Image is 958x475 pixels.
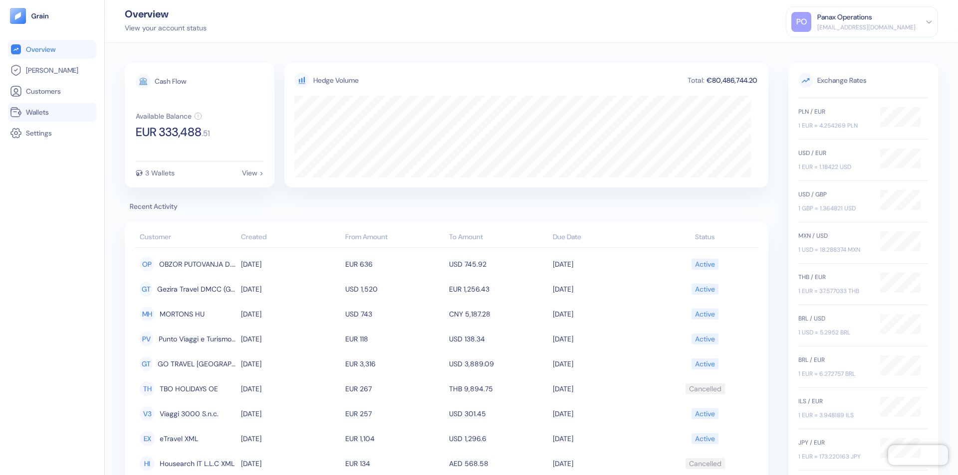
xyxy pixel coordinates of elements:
div: 1 EUR = 1.18422 USD [798,162,870,171]
td: USD 301.45 [447,401,550,426]
div: JPY / EUR [798,438,870,447]
td: USD 743 [343,302,447,326]
div: Active [695,306,715,322]
a: Customers [10,85,94,97]
td: [DATE] [239,302,342,326]
td: [DATE] [239,252,342,277]
td: EUR 257 [343,401,447,426]
div: 1 GBP = 1.364821 USD [798,204,870,213]
td: [DATE] [550,351,654,376]
a: Wallets [10,106,94,118]
div: Active [695,355,715,372]
img: logo [31,12,49,19]
th: To Amount [447,228,550,248]
td: EUR 3,316 [343,351,447,376]
span: GO TRAVEL EE Tartu [158,355,236,372]
td: [DATE] [239,277,342,302]
td: EUR 267 [343,376,447,401]
div: GT [140,282,152,297]
iframe: Chatra live chat [888,445,948,465]
span: TBO HOLIDAYS OE [160,380,218,397]
div: 1 USD = 5.2952 BRL [798,328,870,337]
div: Hedge Volume [313,75,359,86]
div: €80,486,744.20 [706,77,758,84]
div: Active [695,281,715,298]
span: Viaggi 3000 S.n.c. [160,405,219,422]
a: [PERSON_NAME] [10,64,94,76]
td: EUR 118 [343,326,447,351]
td: [DATE] [550,426,654,451]
span: Housearch IT L.L.C XML [160,455,235,472]
span: . 51 [202,130,210,138]
div: Available Balance [136,113,192,120]
div: Panax Operations [817,12,872,22]
div: Total: [687,77,706,84]
td: [DATE] [239,351,342,376]
div: THB / EUR [798,273,870,282]
div: 1 USD = 18.288374 MXN [798,245,870,254]
td: [DATE] [550,326,654,351]
div: [EMAIL_ADDRESS][DOMAIN_NAME] [817,23,916,32]
span: [PERSON_NAME] [26,65,78,75]
th: Created [239,228,342,248]
td: [DATE] [550,302,654,326]
a: Overview [10,43,94,55]
td: EUR 636 [343,252,447,277]
td: USD 1,520 [343,277,447,302]
div: USD / GBP [798,190,870,199]
div: 1 EUR = 173.220163 JPY [798,452,870,461]
span: eTravel XML [160,430,198,447]
img: logo-tablet-V2.svg [10,8,26,24]
div: PV [140,331,154,346]
td: CNY 5,187.28 [447,302,550,326]
td: USD 1,296.6 [447,426,550,451]
td: USD 138.34 [447,326,550,351]
div: PLN / EUR [798,107,870,116]
div: View your account status [125,23,207,33]
span: Customers [26,86,61,96]
div: ILS / EUR [798,397,870,406]
div: Cancelled [689,455,721,472]
div: TH [140,381,155,396]
div: View > [242,169,263,176]
div: HI [140,456,155,471]
td: [DATE] [550,277,654,302]
td: [DATE] [239,376,342,401]
div: 1 EUR = 37.577033 THB [798,287,870,296]
div: V3 [140,406,155,421]
div: BRL / EUR [798,355,870,364]
span: OBZOR PUTOVANJA D.O.O. [159,256,237,273]
div: Cancelled [689,380,721,397]
div: 1 EUR = 6.272757 BRL [798,369,870,378]
div: PO [791,12,811,32]
td: USD 3,889.09 [447,351,550,376]
span: Overview [26,44,55,54]
div: Status [657,232,753,242]
span: MORTONS HU [160,306,205,322]
a: Settings [10,127,94,139]
td: EUR 1,256.43 [447,277,550,302]
div: 3 Wallets [145,169,175,176]
td: [DATE] [550,376,654,401]
div: Overview [125,9,207,19]
td: [DATE] [550,401,654,426]
span: Punto Viaggi e Turismo S.a.s. [159,330,236,347]
td: [DATE] [239,401,342,426]
div: USD / EUR [798,149,870,158]
span: Gezira Travel DMCC (Gtbeds) - GGT [157,281,236,298]
div: MXN / USD [798,231,870,240]
div: OP [140,257,154,272]
td: EUR 1,104 [343,426,447,451]
div: BRL / USD [798,314,870,323]
div: EX [140,431,155,446]
span: Recent Activity [125,201,768,212]
div: 1 EUR = 4.254269 PLN [798,121,870,130]
button: Available Balance [136,112,202,120]
div: MH [140,307,155,321]
td: [DATE] [550,252,654,277]
span: Wallets [26,107,49,117]
div: 1 EUR = 3.948189 ILS [798,411,870,420]
div: Cash Flow [155,78,186,85]
th: Customer [135,228,239,248]
td: [DATE] [239,326,342,351]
